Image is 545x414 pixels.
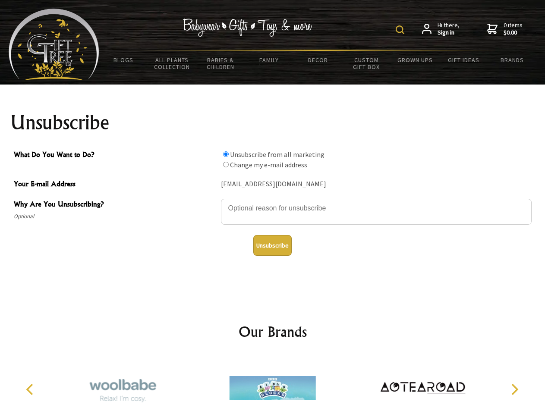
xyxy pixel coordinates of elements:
a: Family [245,51,294,69]
a: Brands [488,51,537,69]
button: Previous [22,380,41,399]
span: 0 items [504,21,523,37]
input: What Do You Want to Do? [223,162,229,167]
a: BLOGS [99,51,148,69]
a: Gift Ideas [439,51,488,69]
button: Next [505,380,524,399]
div: [EMAIL_ADDRESS][DOMAIN_NAME] [221,178,532,191]
a: Babies & Children [196,51,245,76]
img: product search [396,25,404,34]
strong: Sign in [438,29,460,37]
input: What Do You Want to Do? [223,151,229,157]
a: Hi there,Sign in [422,22,460,37]
label: Change my e-mail address [230,160,307,169]
textarea: Why Are You Unsubscribing? [221,199,532,225]
a: All Plants Collection [148,51,197,76]
button: Unsubscribe [253,235,292,256]
span: What Do You Want to Do? [14,149,217,162]
label: Unsubscribe from all marketing [230,150,324,159]
span: Hi there, [438,22,460,37]
span: Why Are You Unsubscribing? [14,199,217,211]
a: Grown Ups [391,51,439,69]
img: Babywear - Gifts - Toys & more [183,19,312,37]
h2: Our Brands [17,321,528,342]
span: Your E-mail Address [14,179,217,191]
strong: $0.00 [504,29,523,37]
h1: Unsubscribe [10,112,535,133]
a: 0 items$0.00 [487,22,523,37]
a: Custom Gift Box [342,51,391,76]
span: Optional [14,211,217,222]
a: Decor [293,51,342,69]
img: Babyware - Gifts - Toys and more... [9,9,99,80]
